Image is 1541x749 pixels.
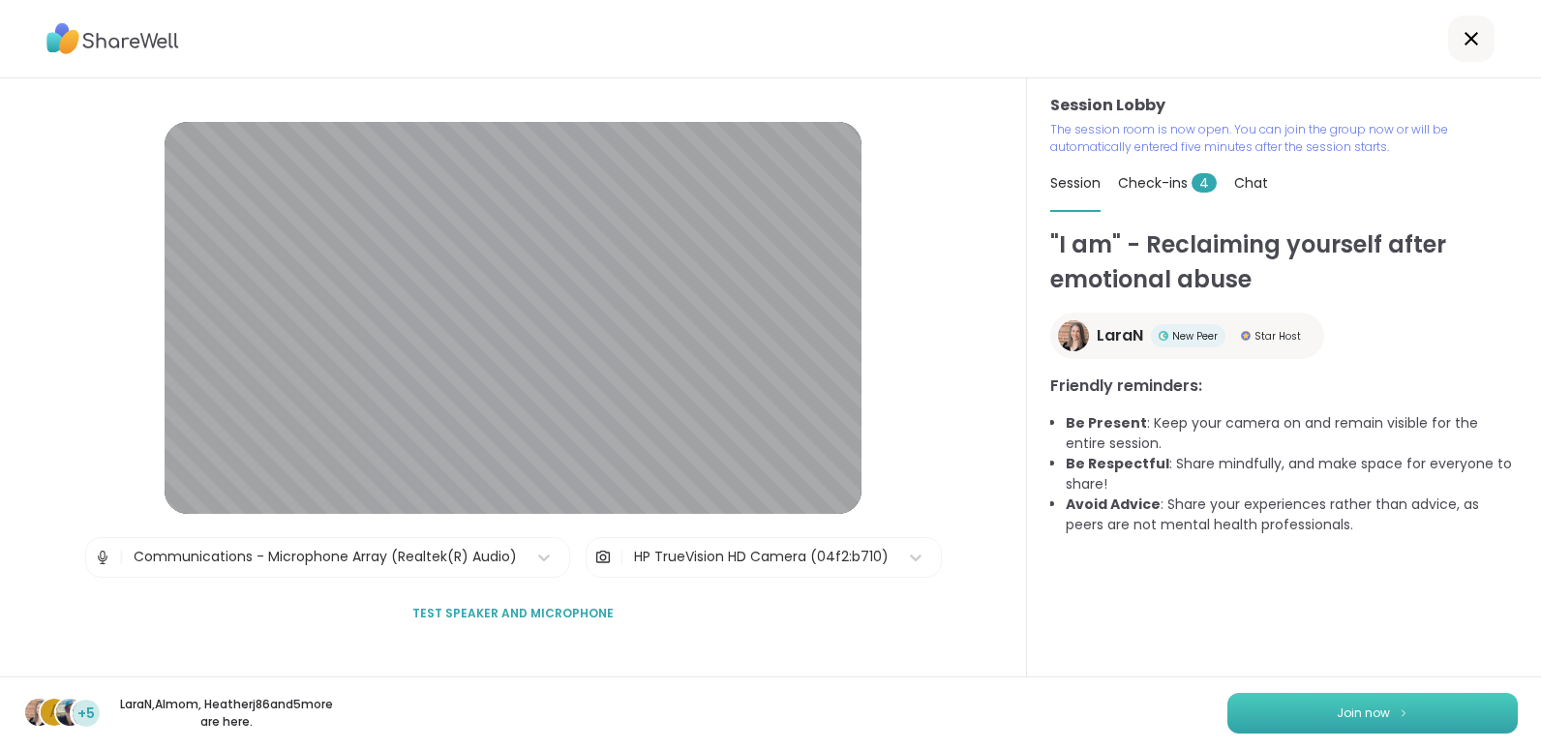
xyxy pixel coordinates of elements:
span: Check-ins [1118,173,1217,193]
img: ShareWell Logomark [1398,707,1409,718]
div: HP TrueVision HD Camera (04f2:b710) [634,547,889,567]
h3: Session Lobby [1050,94,1518,117]
b: Be Respectful [1066,454,1169,473]
img: LaraN [1058,320,1089,351]
span: LaraN [1097,324,1143,347]
img: Star Host [1241,331,1251,341]
a: LaraNLaraNNew PeerNew PeerStar HostStar Host [1050,313,1324,359]
img: Camera [594,538,612,577]
span: A [49,700,60,725]
span: | [619,538,624,577]
img: Heatherj86 [56,699,83,726]
img: Microphone [94,538,111,577]
h1: "I am" - Reclaiming yourself after emotional abuse [1050,227,1518,297]
span: Test speaker and microphone [412,605,614,622]
h3: Friendly reminders: [1050,374,1518,398]
div: Communications - Microphone Array (Realtek(R) Audio) [134,547,517,567]
button: Join now [1227,693,1518,734]
span: +5 [77,704,95,724]
p: LaraN , AImom , Heatherj86 and 5 more are here. [118,696,335,731]
span: Session [1050,173,1101,193]
span: New Peer [1172,329,1218,344]
span: | [119,538,124,577]
img: ShareWell Logo [46,16,179,61]
span: Star Host [1254,329,1301,344]
li: : Keep your camera on and remain visible for the entire session. [1066,413,1518,454]
li: : Share mindfully, and make space for everyone to share! [1066,454,1518,494]
img: New Peer [1159,331,1168,341]
img: LaraN [25,699,52,726]
b: Avoid Advice [1066,494,1161,514]
p: The session room is now open. You can join the group now or will be automatically entered five mi... [1050,121,1518,156]
span: Chat [1234,173,1268,193]
button: Test speaker and microphone [405,593,621,634]
li: : Share your experiences rather than advice, as peers are not mental health professionals. [1066,494,1518,535]
span: Join now [1337,704,1390,722]
b: Be Present [1066,413,1147,433]
span: 4 [1192,173,1217,193]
